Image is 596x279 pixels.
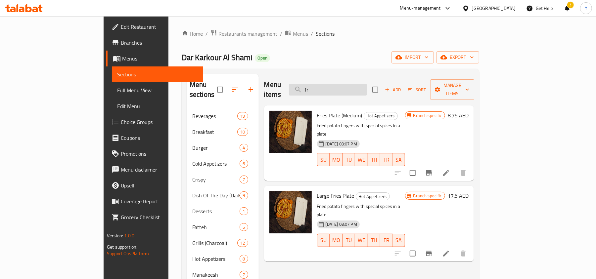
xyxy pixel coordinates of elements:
[332,155,340,165] span: MO
[106,178,203,193] a: Upsell
[392,234,405,247] button: SA
[380,153,392,166] button: FR
[121,181,198,189] span: Upsell
[316,30,335,38] span: Sections
[121,150,198,158] span: Promotions
[187,235,259,251] div: Grills (Charcoal)12
[380,234,392,247] button: FR
[395,235,402,245] span: SA
[240,208,248,215] span: 1
[436,51,479,63] button: export
[192,191,240,199] div: Dish Of The Day (Daily)
[455,246,471,261] button: delete
[240,176,248,183] div: items
[190,80,217,100] h2: Menu sections
[192,271,240,279] div: Manakeesh
[192,144,240,152] span: Burger
[411,112,445,119] span: Branch specific
[320,235,327,245] span: SU
[240,224,248,230] span: 5
[430,79,475,100] button: Manage items
[358,235,365,245] span: WE
[192,176,240,183] span: Crispy
[121,166,198,174] span: Menu disclaimer
[107,231,123,240] span: Version:
[371,235,378,245] span: TH
[238,113,248,119] span: 19
[192,160,240,168] span: Cold Appetizers
[356,193,390,200] span: Hot Appetizers
[112,82,203,98] a: Full Menu View
[317,234,330,247] button: SU
[358,155,365,165] span: WE
[240,207,248,215] div: items
[293,30,308,38] span: Menus
[383,235,390,245] span: FR
[317,202,405,219] p: Fried potato fingers with special spices in a plate
[317,191,354,201] span: Large Fries Plate
[472,5,516,12] div: [GEOGRAPHIC_DATA]
[187,124,259,140] div: Breakfast10
[187,187,259,203] div: Dish Of The Day (Daily)9
[392,153,405,166] button: SA
[187,219,259,235] div: Fatteh5
[400,4,441,12] div: Menu-management
[213,83,227,97] span: Select all sections
[317,110,362,120] span: Fries Plate (Medium)
[121,134,198,142] span: Coupons
[107,249,149,258] a: Support.OpsPlatform
[192,255,240,263] span: Hot Appetizers
[192,223,240,231] div: Fatteh
[448,191,469,200] h6: 17.5 AED
[117,70,198,78] span: Sections
[264,80,281,100] h2: Menu items
[332,235,340,245] span: MO
[311,30,313,38] li: /
[227,82,243,98] span: Sort sections
[343,153,355,166] button: TU
[112,98,203,114] a: Edit Menu
[106,193,203,209] a: Coverage Report
[255,55,270,61] span: Open
[345,155,352,165] span: TU
[192,239,237,247] span: Grills (Charcoal)
[364,112,397,120] span: Hot Appetizers
[406,247,420,260] span: Select to update
[106,19,203,35] a: Edit Restaurant
[112,66,203,82] a: Sections
[269,111,312,153] img: Fries Plate (Medium)
[218,30,277,38] span: Restaurants management
[448,111,469,120] h6: 8.75 AED
[240,177,248,183] span: 7
[187,140,259,156] div: Burger4
[238,240,248,246] span: 12
[364,112,398,120] div: Hot Appetizers
[421,246,437,261] button: Branch-specific-item
[320,155,327,165] span: SU
[269,191,312,233] img: Large Fries Plate
[237,239,248,247] div: items
[330,234,343,247] button: MO
[355,234,368,247] button: WE
[355,153,368,166] button: WE
[317,153,330,166] button: SU
[192,112,237,120] div: Beverages
[371,155,378,165] span: TH
[240,144,248,152] div: items
[343,234,355,247] button: TU
[240,192,248,199] span: 9
[421,165,437,181] button: Branch-specific-item
[255,54,270,62] div: Open
[397,53,429,61] span: import
[408,86,426,94] span: Sort
[182,29,479,38] nav: breadcrumb
[206,30,208,38] li: /
[382,85,403,95] button: Add
[187,251,259,267] div: Hot Appetizers8
[192,207,240,215] span: Desserts
[285,29,308,38] a: Menus
[121,118,198,126] span: Choice Groups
